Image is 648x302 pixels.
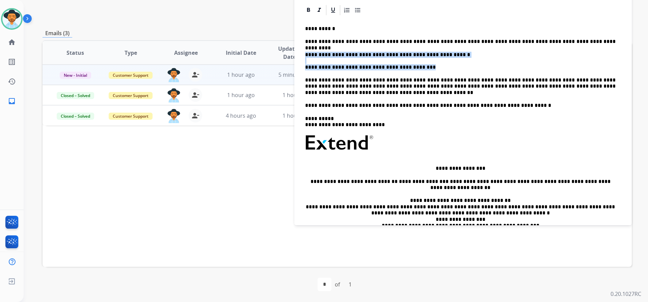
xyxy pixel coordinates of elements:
span: 1 hour ago [227,71,255,78]
span: 4 hours ago [226,112,256,119]
mat-icon: history [8,77,16,86]
mat-icon: home [8,38,16,46]
div: Italic [314,5,324,15]
span: 1 hour ago [227,91,255,99]
div: Underline [328,5,338,15]
img: agent-avatar [167,109,181,123]
span: Type [125,49,137,57]
mat-icon: person_remove [191,112,199,120]
p: 0.20.1027RC [611,290,641,298]
div: Bullet List [353,5,363,15]
span: 5 minutes ago [278,71,315,78]
img: avatar [2,9,21,28]
span: 1 hour ago [282,91,310,99]
div: Bold [303,5,314,15]
span: Assignee [174,49,198,57]
span: New - Initial [60,72,91,79]
span: Customer Support [109,92,153,99]
img: agent-avatar [167,88,181,102]
mat-icon: person_remove [191,71,199,79]
span: Updated Date [274,45,305,61]
p: Emails (3) [43,29,72,38]
span: Customer Support [109,113,153,120]
div: 1 [343,278,357,291]
div: Ordered List [342,5,352,15]
span: Closed – Solved [57,113,94,120]
span: Closed – Solved [57,92,94,99]
span: Customer Support [109,72,153,79]
div: of [335,280,340,288]
img: agent-avatar [167,68,181,82]
mat-icon: list_alt [8,58,16,66]
span: Initial Date [226,49,256,57]
span: Status [66,49,84,57]
mat-icon: inbox [8,97,16,105]
mat-icon: person_remove [191,91,199,99]
span: 1 hour ago [282,112,310,119]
